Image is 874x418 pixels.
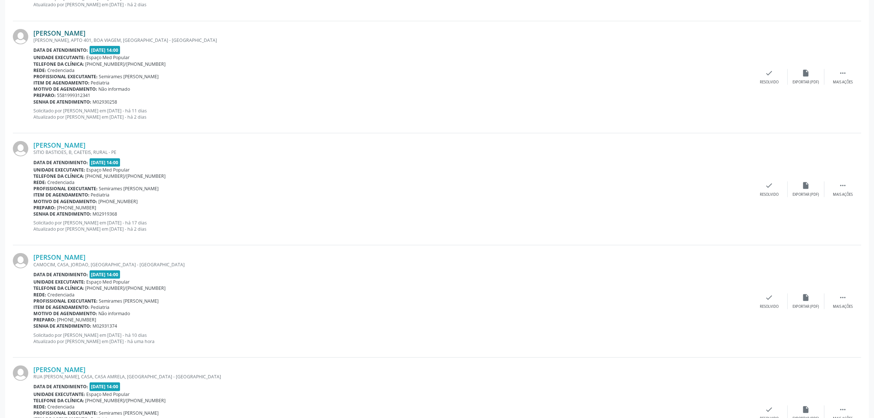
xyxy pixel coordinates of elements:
span: Credenciada [48,292,75,298]
a: [PERSON_NAME] [33,253,86,261]
span: [DATE] 14:00 [90,46,120,54]
span: Espaço Med Popular [87,279,130,285]
img: img [13,29,28,44]
span: Semirames [PERSON_NAME] [99,298,159,304]
i:  [839,293,847,302]
i:  [839,69,847,77]
span: Pediatria [91,80,110,86]
div: CAMOCIM, CASA, JORDAO, [GEOGRAPHIC_DATA] - [GEOGRAPHIC_DATA] [33,262,751,268]
img: img [13,365,28,381]
div: Resolvido [760,304,779,309]
b: Data de atendimento: [33,159,88,166]
b: Senha de atendimento: [33,323,91,329]
b: Motivo de agendamento: [33,310,97,317]
span: M02919368 [93,211,117,217]
span: [PHONE_NUMBER]/[PHONE_NUMBER] [86,285,166,291]
a: [PERSON_NAME] [33,365,86,374]
div: Resolvido [760,80,779,85]
b: Preparo: [33,205,56,211]
i: check [765,293,773,302]
p: Solicitado por [PERSON_NAME] em [DATE] - há 10 dias Atualizado por [PERSON_NAME] em [DATE] - há u... [33,332,751,345]
b: Telefone da clínica: [33,285,84,291]
b: Preparo: [33,317,56,323]
b: Senha de atendimento: [33,211,91,217]
b: Motivo de agendamento: [33,86,97,92]
div: [PERSON_NAME], APTO 401, BOA VIAGEM, [GEOGRAPHIC_DATA] - [GEOGRAPHIC_DATA] [33,37,751,43]
span: M02931374 [93,323,117,329]
span: [DATE] 14:00 [90,270,120,279]
i: check [765,69,773,77]
span: [PHONE_NUMBER] [57,317,97,323]
i: insert_drive_file [802,293,810,302]
div: Mais ações [833,80,853,85]
div: Exportar (PDF) [793,192,819,197]
b: Telefone da clínica: [33,397,84,404]
div: RUA [PERSON_NAME], CASA, CASA AMRELA, [GEOGRAPHIC_DATA] - [GEOGRAPHIC_DATA] [33,374,751,380]
b: Data de atendimento: [33,47,88,53]
b: Rede: [33,67,46,73]
i:  [839,181,847,190]
b: Senha de atendimento: [33,99,91,105]
b: Item de agendamento: [33,80,90,86]
b: Rede: [33,404,46,410]
b: Profissional executante: [33,73,98,80]
b: Unidade executante: [33,54,85,61]
span: [PHONE_NUMBER]/[PHONE_NUMBER] [86,173,166,179]
span: Semirames [PERSON_NAME] [99,73,159,80]
div: SITIO BASTIOES, B, CAETEIS, RURAL - PE [33,149,751,155]
span: [PHONE_NUMBER]/[PHONE_NUMBER] [86,397,166,404]
b: Profissional executante: [33,410,98,416]
b: Unidade executante: [33,391,85,397]
div: Mais ações [833,192,853,197]
i: insert_drive_file [802,406,810,414]
b: Data de atendimento: [33,383,88,390]
span: Semirames [PERSON_NAME] [99,185,159,192]
i: check [765,406,773,414]
div: Mais ações [833,304,853,309]
i:  [839,406,847,414]
b: Motivo de agendamento: [33,198,97,205]
span: Credenciada [48,67,75,73]
span: Não informado [99,310,130,317]
b: Item de agendamento: [33,304,90,310]
span: Pediatria [91,304,110,310]
span: [DATE] 14:00 [90,158,120,167]
div: Resolvido [760,192,779,197]
span: Credenciada [48,404,75,410]
span: Não informado [99,86,130,92]
div: Exportar (PDF) [793,80,819,85]
span: [PHONE_NUMBER] [99,198,138,205]
p: Solicitado por [PERSON_NAME] em [DATE] - há 17 dias Atualizado por [PERSON_NAME] em [DATE] - há 2... [33,220,751,232]
b: Telefone da clínica: [33,173,84,179]
span: [PHONE_NUMBER] [57,205,97,211]
span: Pediatria [91,192,110,198]
span: M02930258 [93,99,117,105]
b: Rede: [33,179,46,185]
span: Semirames [PERSON_NAME] [99,410,159,416]
i: check [765,181,773,190]
div: Exportar (PDF) [793,304,819,309]
span: Espaço Med Popular [87,167,130,173]
span: Espaço Med Popular [87,54,130,61]
b: Unidade executante: [33,279,85,285]
b: Profissional executante: [33,298,98,304]
b: Profissional executante: [33,185,98,192]
i: insert_drive_file [802,69,810,77]
img: img [13,141,28,156]
img: img [13,253,28,269]
a: [PERSON_NAME] [33,141,86,149]
b: Preparo: [33,92,56,98]
b: Telefone da clínica: [33,61,84,67]
span: [DATE] 14:00 [90,382,120,391]
b: Unidade executante: [33,167,85,173]
p: Solicitado por [PERSON_NAME] em [DATE] - há 11 dias Atualizado por [PERSON_NAME] em [DATE] - há 2... [33,108,751,120]
b: Data de atendimento: [33,271,88,278]
span: Espaço Med Popular [87,391,130,397]
span: [PHONE_NUMBER]/[PHONE_NUMBER] [86,61,166,67]
b: Rede: [33,292,46,298]
i: insert_drive_file [802,181,810,190]
span: Credenciada [48,179,75,185]
a: [PERSON_NAME] [33,29,86,37]
b: Item de agendamento: [33,192,90,198]
span: 5581999312341 [57,92,91,98]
